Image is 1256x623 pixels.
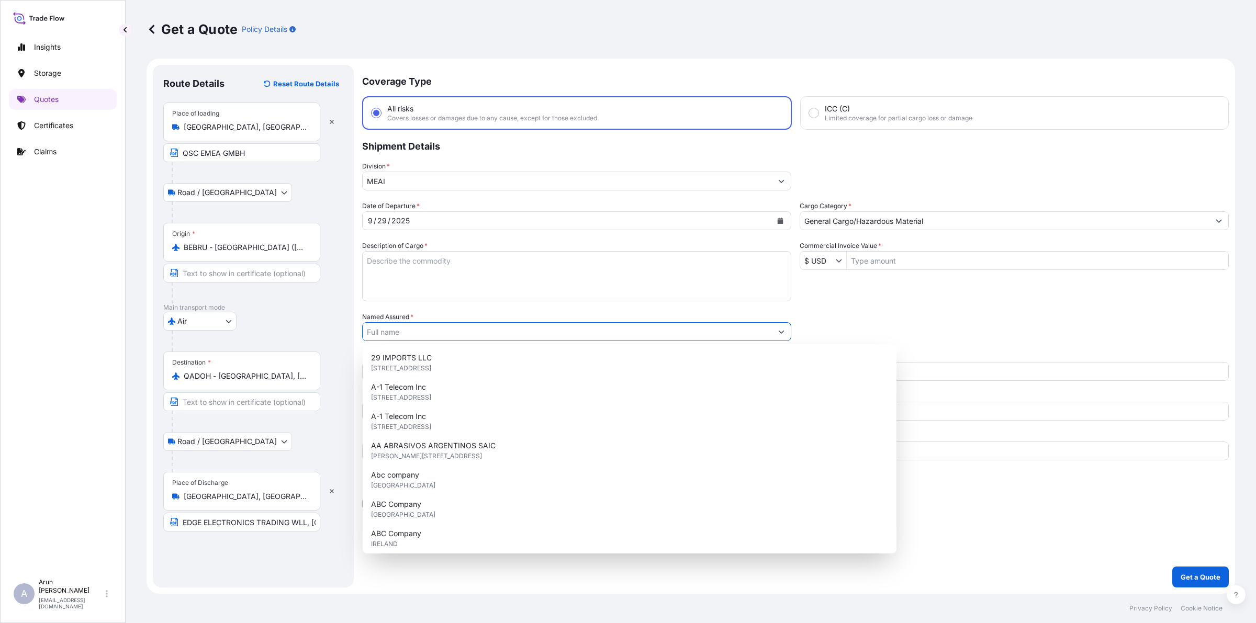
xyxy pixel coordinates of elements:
[163,513,320,531] input: Text to appear on certificate
[172,109,219,118] div: Place of loading
[371,509,435,520] span: [GEOGRAPHIC_DATA]
[39,597,104,609] p: [EMAIL_ADDRESS][DOMAIN_NAME]
[163,312,237,331] button: Select transport
[172,358,211,367] div: Destination
[362,241,428,251] label: Description of Cargo
[362,431,404,441] label: Flight Number
[242,24,287,35] p: Policy Details
[163,264,320,282] input: Text to appear on certificate
[34,68,61,78] p: Storage
[371,499,421,509] span: ABC Company
[184,491,307,502] input: Place of Discharge
[772,212,789,229] button: Calendar
[847,251,1228,270] input: Type amount
[371,411,426,422] span: A-1 Telecom Inc
[390,214,411,227] div: year,
[387,114,597,122] span: Covers losses or damages due to any cause, except for those excluded
[1181,604,1223,613] p: Cookie Notice
[800,201,851,211] label: Cargo Category
[371,528,421,539] span: ABC Company
[172,230,195,238] div: Origin
[39,578,104,595] p: Arun [PERSON_NAME]
[177,187,277,198] span: Road / [GEOGRAPHIC_DATA]
[387,104,413,114] span: All risks
[362,130,1229,161] p: Shipment Details
[362,201,420,211] span: Date of Departure
[371,440,496,451] span: AA ABRASIVOS ARGENTINOS SAIC
[177,436,277,447] span: Road / [GEOGRAPHIC_DATA]
[371,480,435,491] span: [GEOGRAPHIC_DATA]
[184,122,307,132] input: Place of loading
[34,120,73,131] p: Certificates
[163,432,292,451] button: Select transport
[362,402,791,421] input: Your internal reference
[362,352,398,362] label: Freight Cost
[363,172,772,190] input: Type to search division
[177,316,187,326] span: Air
[163,183,292,202] button: Select transport
[163,143,320,162] input: Text to appear on certificate
[172,479,228,487] div: Place of Discharge
[1181,572,1220,582] p: Get a Quote
[34,42,61,52] p: Insights
[363,322,772,341] input: Full name
[163,77,225,90] p: Route Details
[371,451,482,461] span: [PERSON_NAME][STREET_ADDRESS]
[362,161,390,172] label: Division
[371,363,431,373] span: [STREET_ADDRESS]
[800,241,881,251] label: Commercial Invoice Value
[163,303,343,312] p: Main transport mode
[184,242,307,253] input: Origin
[21,588,27,599] span: A
[371,422,431,432] span: [STREET_ADDRESS]
[1129,604,1172,613] p: Privacy Policy
[820,362,1229,381] input: Enter percentage
[800,211,1209,230] input: Select a commodity type
[772,172,791,190] button: Show suggestions
[825,114,972,122] span: Limited coverage for partial cargo loss or damage
[147,21,238,38] p: Get a Quote
[847,402,1228,421] input: Enter amount
[362,312,413,322] label: Named Assured
[376,214,388,227] div: day,
[362,65,1229,96] p: Coverage Type
[371,392,431,403] span: [STREET_ADDRESS]
[800,251,836,270] input: Commercial Invoice Value
[800,441,1229,460] input: Number1, number2,...
[371,382,426,392] span: A-1 Telecom Inc
[825,104,850,114] span: ICC (C)
[163,392,320,411] input: Text to appear on certificate
[34,94,59,105] p: Quotes
[371,470,419,480] span: Abc company
[772,322,791,341] button: Show suggestions
[184,371,307,381] input: Destination
[836,255,846,266] button: Show suggestions
[388,214,390,227] div: /
[273,78,339,89] p: Reset Route Details
[371,539,398,549] span: IRELAND
[1209,211,1228,230] button: Show suggestions
[34,146,57,157] p: Claims
[362,391,393,402] label: Reference
[374,214,376,227] div: /
[362,481,1229,490] p: Letter of Credit
[367,214,374,227] div: month,
[371,353,432,363] span: 29 IMPORTS LLC
[362,441,791,460] input: Enter name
